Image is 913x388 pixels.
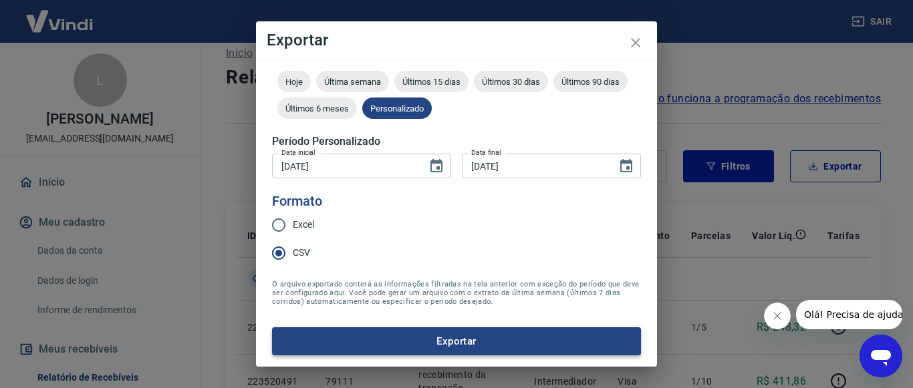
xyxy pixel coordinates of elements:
[8,9,112,20] span: Olá! Precisa de ajuda?
[272,192,322,211] legend: Formato
[362,104,432,114] span: Personalizado
[423,153,450,180] button: Choose date, selected date is 18 de set de 2025
[796,300,902,329] iframe: Mensagem da empresa
[272,280,641,306] span: O arquivo exportado conterá as informações filtradas na tela anterior com exceção do período que ...
[394,71,469,92] div: Últimos 15 dias
[553,71,628,92] div: Últimos 90 dias
[471,148,501,158] label: Data final
[764,303,791,329] iframe: Fechar mensagem
[272,154,418,178] input: DD/MM/YYYY
[277,104,357,114] span: Últimos 6 meses
[613,153,640,180] button: Choose date, selected date is 18 de set de 2025
[474,71,548,92] div: Últimos 30 dias
[281,148,315,158] label: Data inicial
[293,246,310,260] span: CSV
[462,154,608,178] input: DD/MM/YYYY
[860,335,902,377] iframe: Botão para abrir a janela de mensagens
[272,327,641,355] button: Exportar
[277,77,311,87] span: Hoje
[362,98,432,119] div: Personalizado
[277,71,311,92] div: Hoje
[277,98,357,119] div: Últimos 6 meses
[316,71,389,92] div: Última semana
[394,77,469,87] span: Últimos 15 dias
[553,77,628,87] span: Últimos 90 dias
[272,135,641,148] h5: Período Personalizado
[316,77,389,87] span: Última semana
[474,77,548,87] span: Últimos 30 dias
[267,32,646,48] h4: Exportar
[293,218,314,232] span: Excel
[620,27,652,59] button: close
